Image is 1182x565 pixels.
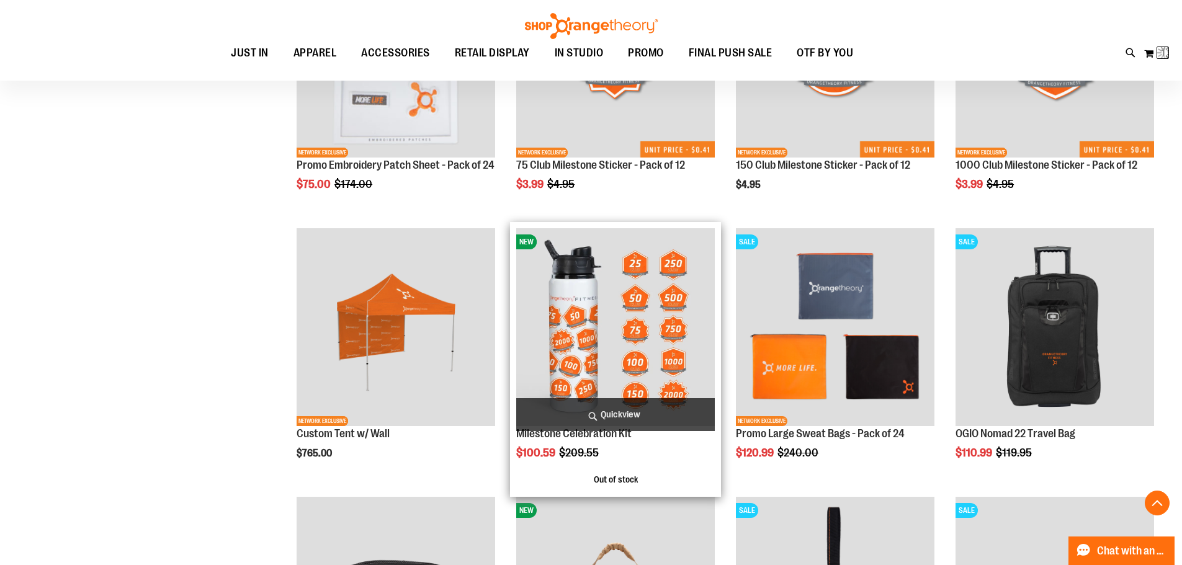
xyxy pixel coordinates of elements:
img: Product image for Large Sweat Bags - Pack of 24 [736,228,934,427]
span: $4.95 [987,178,1016,190]
a: OTF Custom Tent w/single sided wall OrangeNETWORK EXCLUSIVENETWORK EXCLUSIVE [297,228,495,429]
span: $3.99 [956,178,985,190]
button: Back To Top [1145,491,1170,515]
span: $75.00 [297,178,333,190]
span: $240.00 [777,447,820,459]
span: $119.95 [996,447,1034,459]
button: Chat with an Expert [1068,536,1175,565]
span: Out of stock [594,474,638,484]
span: $174.00 [334,178,374,190]
img: Shop Orangetheory [523,13,660,39]
a: Product image for Large Sweat Bags - Pack of 24SALENETWORK EXCLUSIVE [736,228,934,429]
span: Chat with an Expert [1097,545,1167,557]
span: $4.95 [547,178,576,190]
span: NETWORK EXCLUSIVE [736,416,787,426]
img: Milestone Celebration Kit [516,228,715,427]
span: $100.59 [516,447,557,459]
span: NETWORK EXCLUSIVE [956,148,1007,158]
div: product [949,222,1160,491]
span: SALE [736,503,758,518]
div: product [510,222,721,497]
span: NETWORK EXCLUSIVE [297,148,348,158]
span: $110.99 [956,447,994,459]
a: 150 Club Milestone Sticker - Pack of 12 [736,159,910,171]
span: $3.99 [516,178,545,190]
div: product [730,222,941,491]
span: IN STUDIO [555,39,604,67]
img: Loading... [1157,45,1172,60]
span: SALE [956,503,978,518]
a: Promo Large Sweat Bags - Pack of 24 [736,427,905,440]
a: Product image for OGIO Nomad 22 Travel BagSALE [956,228,1154,429]
a: 1000 Club Milestone Sticker - Pack of 12 [956,159,1137,171]
span: $4.95 [736,179,763,190]
button: Loading... [1144,43,1170,63]
span: $209.55 [559,447,601,459]
span: RETAIL DISPLAY [455,39,530,67]
a: 75 Club Milestone Sticker - Pack of 12 [516,159,685,171]
span: NETWORK EXCLUSIVE [297,416,348,426]
a: Custom Tent w/ Wall [297,427,390,440]
span: NEW [516,503,537,518]
img: OTF Custom Tent w/single sided wall Orange [297,228,495,427]
span: OTF BY YOU [797,39,853,67]
a: OGIO Nomad 22 Travel Bag [956,427,1075,440]
span: NETWORK EXCLUSIVE [516,148,568,158]
a: Quickview [516,398,715,431]
span: $120.99 [736,447,776,459]
span: APPAREL [293,39,337,67]
a: Milestone Celebration Kit [516,427,632,440]
span: SALE [956,234,978,249]
span: ACCESSORIES [361,39,430,67]
span: PROMO [628,39,664,67]
img: Product image for OGIO Nomad 22 Travel Bag [956,228,1154,427]
span: SALE [736,234,758,249]
div: product [290,222,501,485]
a: Milestone Celebration KitNEWNEW [516,228,715,429]
a: Promo Embroidery Patch Sheet - Pack of 24 [297,159,495,171]
span: NETWORK EXCLUSIVE [736,148,787,158]
span: JUST IN [231,39,269,67]
span: $765.00 [297,448,334,459]
span: NEW [516,234,537,249]
span: FINAL PUSH SALE [689,39,772,67]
